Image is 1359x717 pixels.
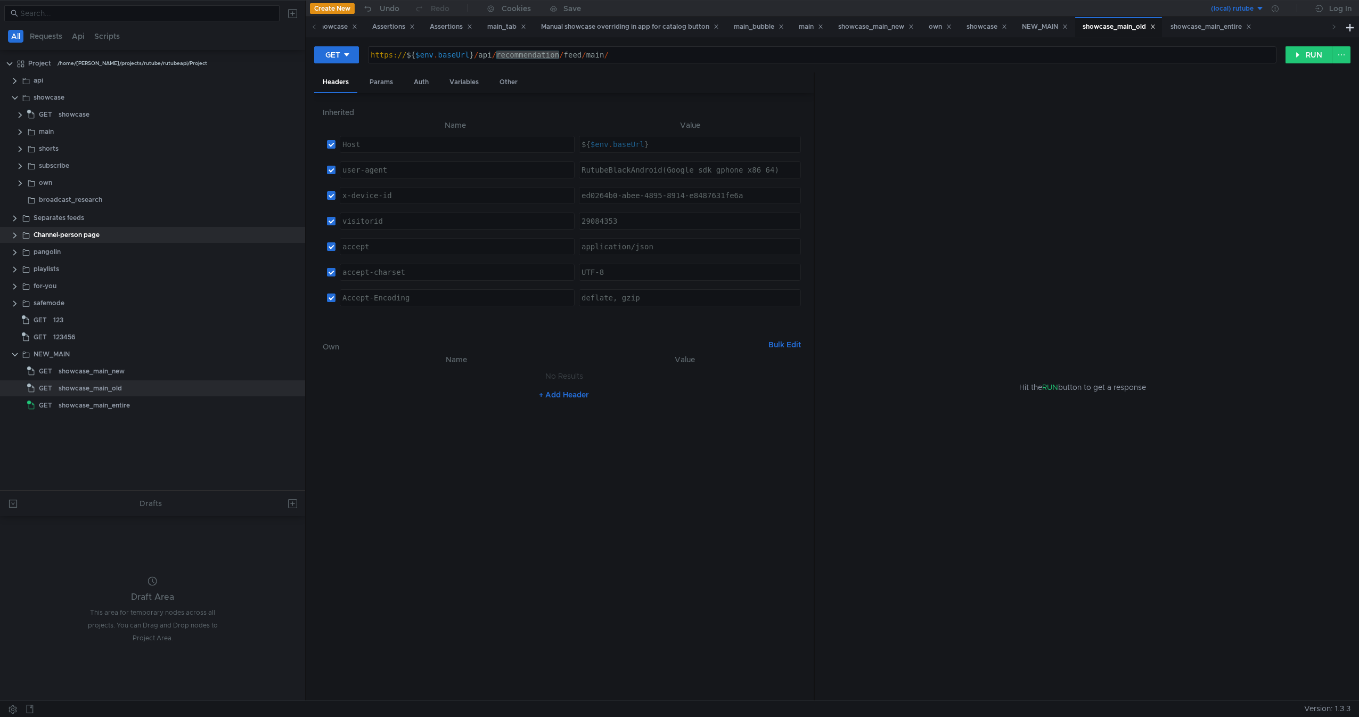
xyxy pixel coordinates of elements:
[323,106,805,119] h6: Inherited
[39,192,102,208] div: broadcast_research
[39,380,52,396] span: GET
[39,107,52,123] span: GET
[929,21,952,32] div: own
[535,388,593,401] button: + Add Header
[1042,382,1058,392] span: RUN
[34,89,64,105] div: showcase
[541,21,719,32] div: Manual showcase overriding in app for catalog button
[39,397,52,413] span: GET
[545,371,583,381] nz-embed-empty: No Results
[8,30,23,43] button: All
[734,21,784,32] div: main_bubble
[431,2,449,15] div: Redo
[764,338,805,351] button: Bulk Edit
[355,1,407,17] button: Undo
[1019,381,1146,393] span: Hit the button to get a response
[58,55,207,71] div: /home/[PERSON_NAME]/projects/rutube/rutubeapi/Project
[59,380,122,396] div: showcase_main_old
[1211,4,1254,14] div: (local) rutube
[407,1,457,17] button: Redo
[53,312,63,328] div: 123
[1329,2,1352,15] div: Log In
[838,21,914,32] div: showcase_main_new
[39,124,54,140] div: main
[39,158,69,174] div: subscribe
[317,21,357,32] div: showcase
[34,227,100,243] div: Channel-person page
[34,278,56,294] div: for-you
[59,363,125,379] div: showcase_main_new
[53,329,76,345] div: 123456
[91,30,123,43] button: Scripts
[575,119,805,132] th: Value
[314,46,359,63] button: GET
[59,107,89,123] div: showcase
[314,72,357,93] div: Headers
[487,21,526,32] div: main_tab
[372,21,415,32] div: Assertions
[310,3,355,14] button: Create New
[34,244,61,260] div: pangolin
[59,397,130,413] div: showcase_main_entire
[34,210,84,226] div: Separates feeds
[325,49,340,61] div: GET
[28,55,51,71] div: Project
[34,295,64,311] div: safemode
[967,21,1007,32] div: showcase
[39,141,59,157] div: shorts
[340,353,572,366] th: Name
[34,329,47,345] span: GET
[405,72,437,92] div: Auth
[39,175,52,191] div: own
[572,353,797,366] th: Value
[20,7,273,19] input: Search...
[1304,701,1350,716] span: Version: 1.3.3
[27,30,66,43] button: Requests
[380,2,399,15] div: Undo
[563,5,581,12] div: Save
[323,340,764,353] h6: Own
[39,363,52,379] span: GET
[361,72,402,92] div: Params
[799,21,823,32] div: main
[69,30,88,43] button: Api
[34,72,43,88] div: api
[1022,21,1068,32] div: NEW_MAIN
[1083,21,1156,32] div: showcase_main_old
[1170,21,1251,32] div: showcase_main_entire
[430,21,472,32] div: Assertions
[140,497,162,510] div: Drafts
[502,2,531,15] div: Cookies
[335,119,575,132] th: Name
[34,312,47,328] span: GET
[491,72,526,92] div: Other
[1286,46,1333,63] button: RUN
[441,72,487,92] div: Variables
[34,346,70,362] div: NEW_MAIN
[34,261,59,277] div: playlists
